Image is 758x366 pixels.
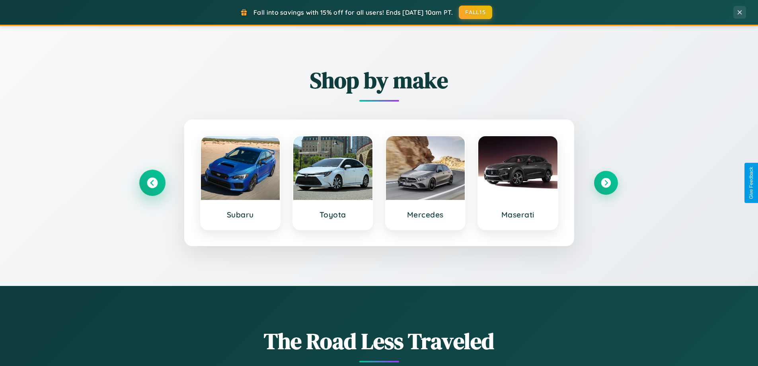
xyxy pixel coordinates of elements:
[394,210,457,219] h3: Mercedes
[253,8,453,16] span: Fall into savings with 15% off for all users! Ends [DATE] 10am PT.
[459,6,492,19] button: FALL15
[301,210,364,219] h3: Toyota
[209,210,272,219] h3: Subaru
[140,65,618,96] h2: Shop by make
[748,167,754,199] div: Give Feedback
[140,326,618,356] h1: The Road Less Traveled
[486,210,550,219] h3: Maserati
